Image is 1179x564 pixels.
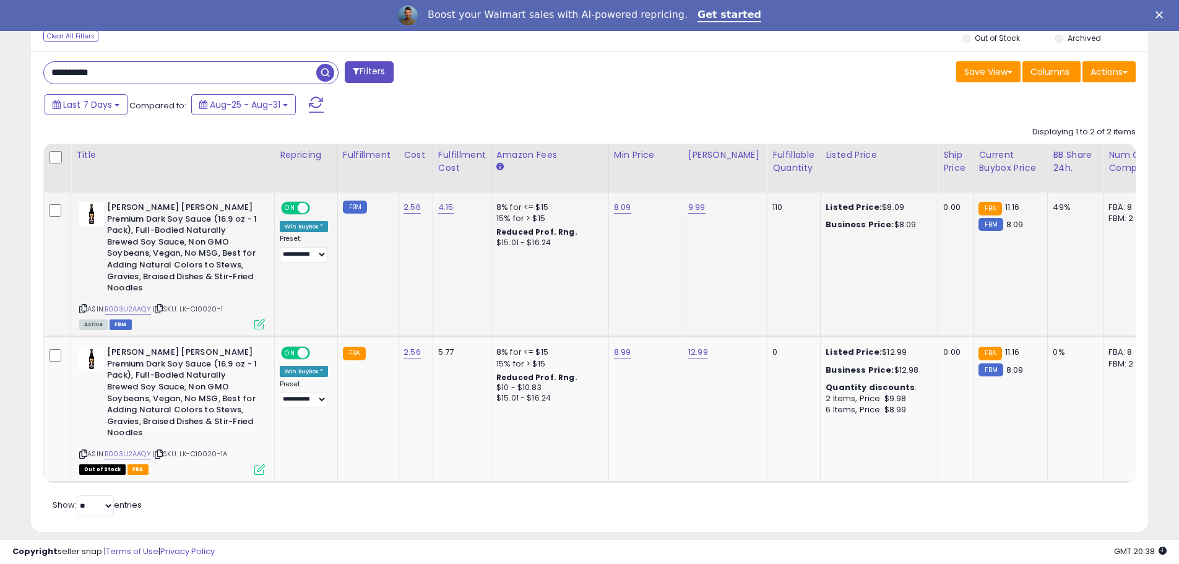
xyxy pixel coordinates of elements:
[398,6,418,25] img: Profile image for Adrian
[45,94,127,115] button: Last 7 Days
[428,9,688,21] div: Boost your Walmart sales with AI-powered repricing.
[826,346,882,358] b: Listed Price:
[404,149,428,162] div: Cost
[1005,201,1020,213] span: 11.16
[1068,33,1101,43] label: Archived
[496,213,599,224] div: 15% for > $15
[826,404,928,415] div: 6 Items, Price: $8.99
[1108,149,1154,175] div: Num of Comp.
[76,149,269,162] div: Title
[1030,66,1069,78] span: Columns
[688,201,706,214] a: 9.99
[105,449,151,459] a: B003U2AAQY
[1108,358,1149,370] div: FBM: 2
[210,98,280,111] span: Aug-25 - Aug-31
[826,219,894,230] b: Business Price:
[79,319,108,330] span: All listings currently available for purchase on Amazon
[127,464,149,475] span: FBA
[308,348,328,358] span: OFF
[107,202,257,297] b: [PERSON_NAME] [PERSON_NAME] Premium Dark Soy Sauce (16.9 oz - 1 Pack), Full-Bodied Naturally Brew...
[496,202,599,213] div: 8% for <= $15
[1108,347,1149,358] div: FBA: 8
[1053,202,1094,213] div: 49%
[160,545,215,557] a: Privacy Policy
[110,319,132,330] span: FBM
[943,347,964,358] div: 0.00
[282,348,298,358] span: ON
[688,149,762,162] div: [PERSON_NAME]
[496,227,577,237] b: Reduced Prof. Rng.
[975,33,1020,43] label: Out of Stock
[1155,11,1168,19] div: Close
[496,383,599,393] div: $10 - $10.83
[105,304,151,315] a: B003U2AAQY
[153,449,227,459] span: | SKU: LK-C10020-1A
[614,201,631,214] a: 8.09
[191,94,296,115] button: Aug-25 - Aug-31
[496,149,603,162] div: Amazon Fees
[404,201,421,214] a: 2.56
[404,346,421,358] a: 2.56
[826,393,928,404] div: 2 Items, Price: $9.98
[153,304,223,314] span: | SKU: LK-C10020-1
[1053,347,1094,358] div: 0%
[106,545,158,557] a: Terms of Use
[978,347,1001,360] small: FBA
[129,100,186,111] span: Compared to:
[943,202,964,213] div: 0.00
[688,346,708,358] a: 12.99
[826,347,928,358] div: $12.99
[826,364,894,376] b: Business Price:
[978,202,1001,215] small: FBA
[79,202,104,227] img: 31OAuZ6R6uL._SL40_.jpg
[280,380,328,408] div: Preset:
[1006,364,1024,376] span: 8.09
[308,203,328,214] span: OFF
[343,149,393,162] div: Fulfillment
[79,464,126,475] span: All listings that are currently out of stock and unavailable for purchase on Amazon
[1108,202,1149,213] div: FBA: 8
[496,372,577,383] b: Reduced Prof. Rng.
[826,381,915,393] b: Quantity discounts
[282,203,298,214] span: ON
[79,347,265,473] div: ASIN:
[772,347,811,358] div: 0
[772,202,811,213] div: 110
[614,149,678,162] div: Min Price
[343,201,367,214] small: FBM
[63,98,112,111] span: Last 7 Days
[12,545,58,557] strong: Copyright
[107,347,257,442] b: [PERSON_NAME] [PERSON_NAME] Premium Dark Soy Sauce (16.9 oz - 1 Pack), Full-Bodied Naturally Brew...
[1082,61,1136,82] button: Actions
[1032,126,1136,138] div: Displaying 1 to 2 of 2 items
[79,202,265,328] div: ASIN:
[1108,213,1149,224] div: FBM: 2
[614,346,631,358] a: 8.99
[978,149,1042,175] div: Current Buybox Price
[12,546,215,558] div: seller snap | |
[826,382,928,393] div: :
[772,149,815,175] div: Fulfillable Quantity
[53,499,142,511] span: Show: entries
[978,218,1003,231] small: FBM
[438,201,454,214] a: 4.15
[343,347,366,360] small: FBA
[826,201,882,213] b: Listed Price:
[496,238,599,248] div: $15.01 - $16.24
[1005,346,1020,358] span: 11.16
[1022,61,1081,82] button: Columns
[496,358,599,370] div: 15% for > $15
[1006,219,1024,230] span: 8.09
[43,30,98,42] div: Clear All Filters
[826,365,928,376] div: $12.98
[280,235,328,262] div: Preset:
[1053,149,1098,175] div: BB Share 24h.
[826,202,928,213] div: $8.09
[280,149,332,162] div: Repricing
[79,347,104,371] img: 31OAuZ6R6uL._SL40_.jpg
[438,347,482,358] div: 5.77
[826,219,928,230] div: $8.09
[978,363,1003,376] small: FBM
[438,149,486,175] div: Fulfillment Cost
[956,61,1021,82] button: Save View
